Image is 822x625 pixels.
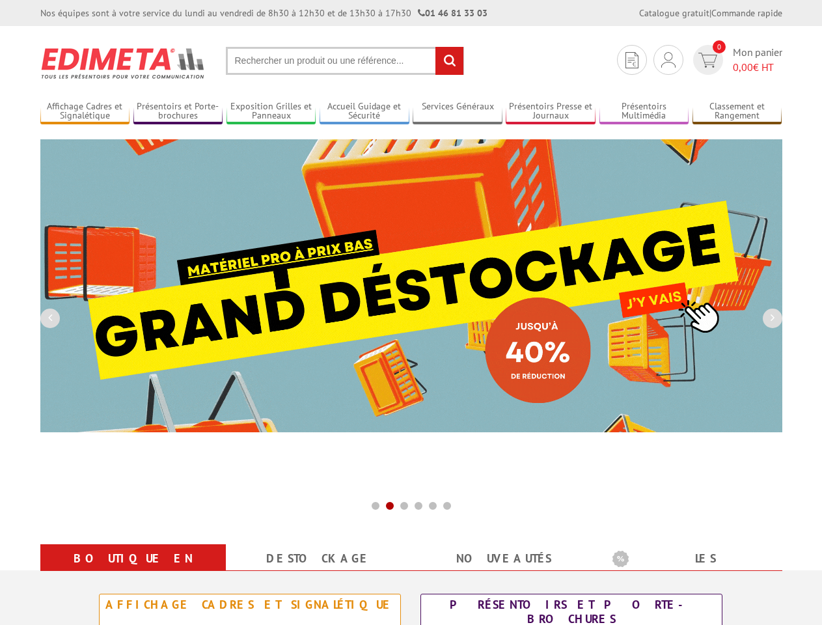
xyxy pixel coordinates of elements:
a: nouveautés [427,547,581,570]
a: devis rapide 0 Mon panier 0,00€ HT [690,45,782,75]
a: Affichage Cadres et Signalétique [40,101,130,122]
img: devis rapide [698,53,717,68]
span: 0,00 [733,61,753,74]
a: Services Généraux [413,101,502,122]
a: Boutique en ligne [56,547,210,594]
a: Accueil Guidage et Sécurité [320,101,409,122]
a: Commande rapide [711,7,782,19]
b: Les promotions [612,547,775,573]
span: Mon panier [733,45,782,75]
div: | [639,7,782,20]
a: Catalogue gratuit [639,7,709,19]
a: Exposition Grilles et Panneaux [226,101,316,122]
a: Destockage [241,547,396,570]
input: rechercher [435,47,463,75]
img: devis rapide [625,52,638,68]
div: Affichage Cadres et Signalétique [103,598,397,612]
span: 0 [713,40,726,53]
input: Rechercher un produit ou une référence... [226,47,464,75]
img: Présentoir, panneau, stand - Edimeta - PLV, affichage, mobilier bureau, entreprise [40,39,206,87]
a: Présentoirs Presse et Journaux [506,101,596,122]
a: Classement et Rangement [692,101,782,122]
strong: 01 46 81 33 03 [418,7,487,19]
a: Les promotions [612,547,767,594]
img: devis rapide [661,52,676,68]
span: € HT [733,60,782,75]
div: Nos équipes sont à votre service du lundi au vendredi de 8h30 à 12h30 et de 13h30 à 17h30 [40,7,487,20]
a: Présentoirs et Porte-brochures [133,101,223,122]
a: Présentoirs Multimédia [599,101,689,122]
